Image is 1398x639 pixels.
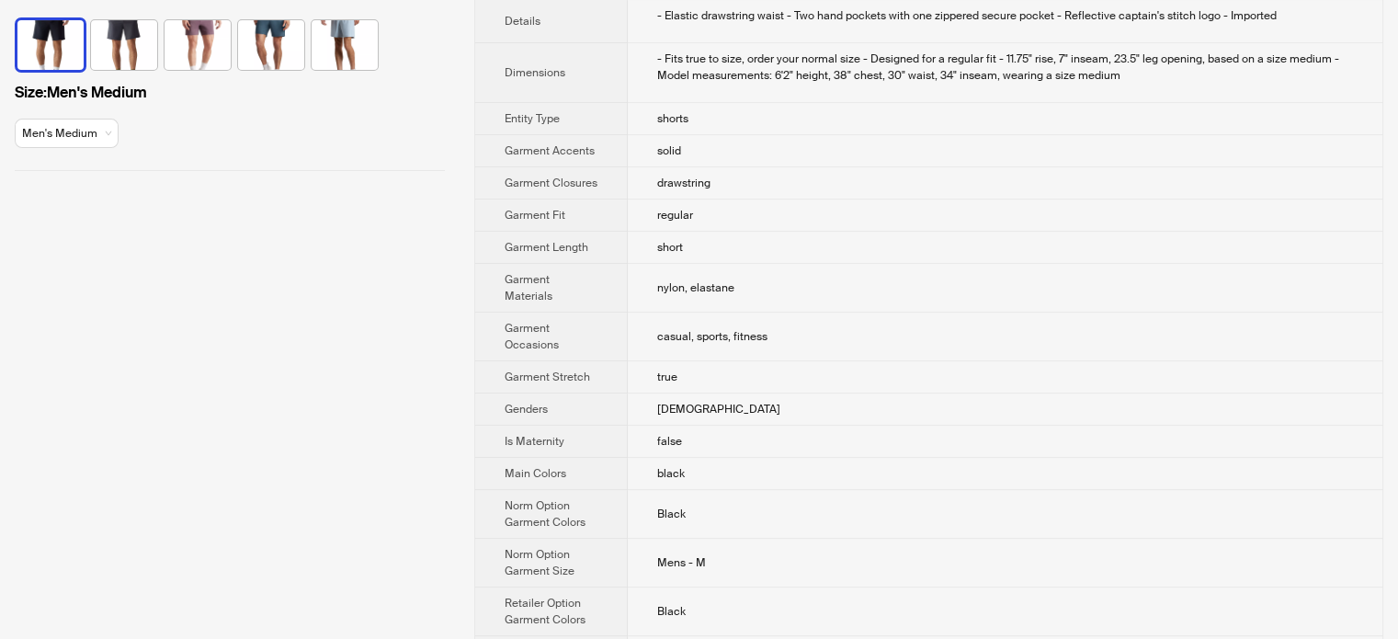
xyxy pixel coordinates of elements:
[165,18,231,68] label: available
[91,18,157,68] label: available
[505,65,565,80] span: Dimensions
[505,596,585,627] span: Retailer Option Garment Colors
[657,240,683,255] span: short
[657,402,780,416] span: [DEMOGRAPHIC_DATA]
[312,20,378,70] img: Arctic Blue
[505,370,590,384] span: Garment Stretch
[505,547,574,578] span: Norm Option Garment Size
[657,51,1353,84] div: - Fits true to size, order your normal size - Designed for a regular fit - 11.75" rise, 7" inseam...
[165,20,231,70] img: Shadow Plum
[505,208,565,223] span: Garment Fit
[505,402,548,416] span: Genders
[657,329,767,344] span: casual, sports, fitness
[238,18,304,68] label: available
[657,208,693,223] span: regular
[657,280,734,295] span: nylon, elastane
[15,83,47,102] span: Size :
[22,120,111,147] span: available
[505,434,564,449] span: Is Maternity
[505,143,595,158] span: Garment Accents
[505,466,566,481] span: Main Colors
[91,20,157,70] img: Asphalt
[505,272,552,303] span: Garment Materials
[505,14,540,29] span: Details
[238,20,304,70] img: Dark Teal
[657,7,1353,24] div: - Elastic drawstring waist - Two hand pockets with one zippered secure pocket - Reflective captai...
[312,18,378,68] label: available
[657,176,710,190] span: drawstring
[657,370,677,384] span: true
[17,18,84,68] label: available
[505,176,597,190] span: Garment Closures
[657,143,681,158] span: solid
[657,604,686,619] span: Black
[17,20,84,70] img: Black
[657,555,706,570] span: Mens - M
[657,111,688,126] span: shorts
[657,434,682,449] span: false
[505,498,585,530] span: Norm Option Garment Colors
[657,466,685,481] span: black
[657,507,686,521] span: Black
[505,111,560,126] span: Entity Type
[505,321,559,352] span: Garment Occasions
[15,82,445,104] label: Men's Medium
[505,240,588,255] span: Garment Length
